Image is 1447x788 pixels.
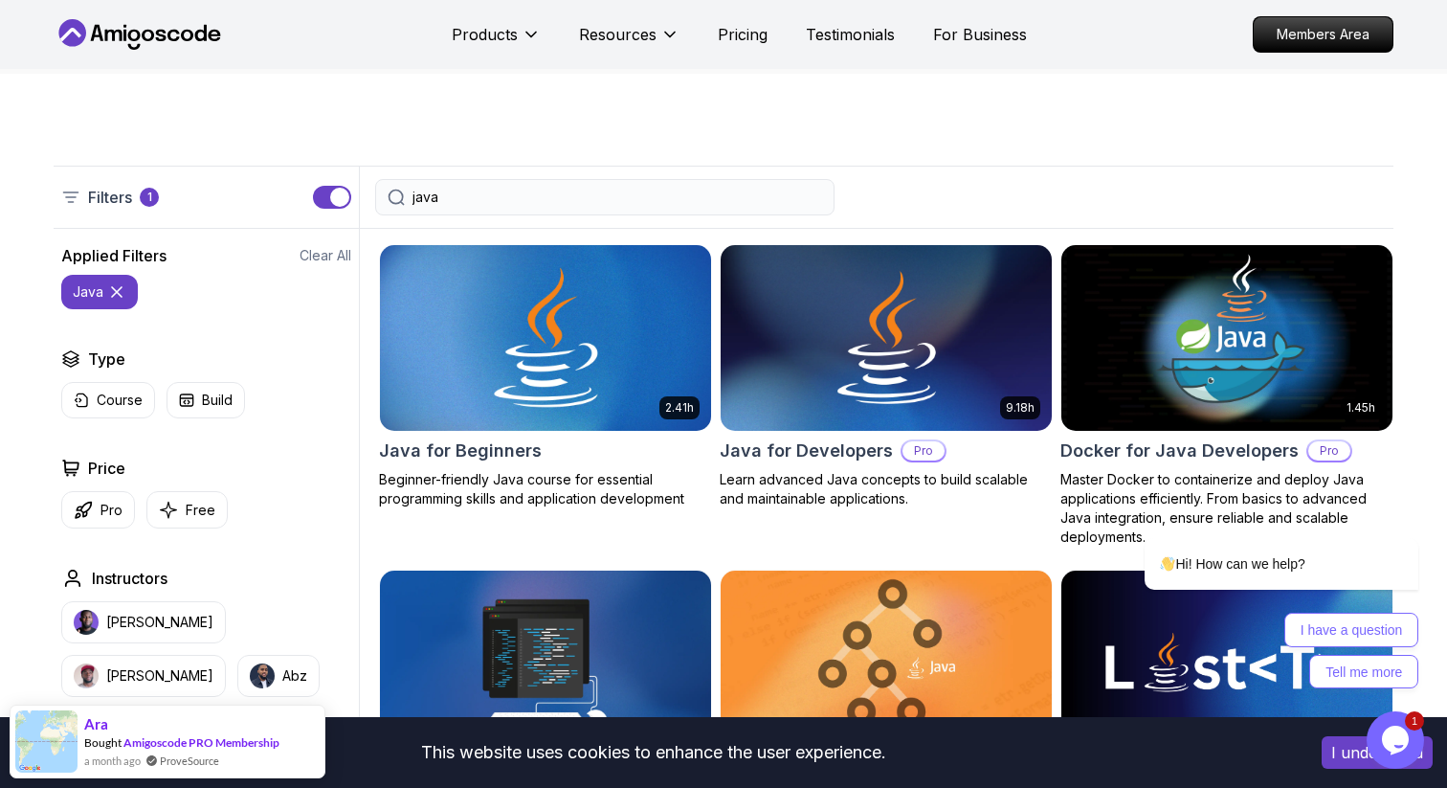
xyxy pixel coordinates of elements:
[933,23,1027,46] a: For Business
[61,491,135,529] button: Pro
[73,282,103,302] p: java
[379,244,712,508] a: Java for Beginners card2.41hJava for BeginnersBeginner-friendly Java course for essential program...
[106,613,213,632] p: [PERSON_NAME]
[1254,17,1392,52] p: Members Area
[106,666,213,686] p: [PERSON_NAME]
[100,501,122,520] p: Pro
[721,571,1052,756] img: Java Data Structures card
[579,23,657,46] p: Resources
[74,664,99,688] img: instructor img
[160,753,219,769] a: ProveSource
[123,735,279,750] a: Amigoscode PRO Membership
[84,716,108,732] span: Ara
[579,23,679,61] button: Resources
[902,441,945,461] p: Pro
[1060,438,1299,464] h2: Docker for Java Developers
[1060,244,1393,547] a: Docker for Java Developers card1.45hDocker for Java DevelopersProMaster Docker to containerize an...
[1060,470,1393,547] p: Master Docker to containerize and deploy Java applications efficiently. From basics to advanced J...
[665,400,694,416] p: 2.41h
[720,438,893,464] h2: Java for Developers
[1061,571,1392,756] img: Java Generics card
[147,190,152,205] p: 1
[1367,711,1428,769] iframe: chat widget
[84,753,141,769] span: a month ago
[202,391,233,410] p: Build
[61,244,167,267] h2: Applied Filters
[61,655,226,697] button: instructor img[PERSON_NAME]
[412,188,822,207] input: Search Java, React, Spring boot ...
[97,391,143,410] p: Course
[92,567,167,590] h2: Instructors
[718,23,768,46] a: Pricing
[61,601,226,643] button: instructor img[PERSON_NAME]
[88,186,132,209] p: Filters
[1322,736,1433,769] button: Accept cookies
[1083,365,1428,702] iframe: chat widget
[452,23,518,46] p: Products
[237,655,320,697] button: instructor imgAbz
[74,610,99,635] img: instructor img
[250,664,275,688] img: instructor img
[61,382,155,418] button: Course
[14,732,1293,774] div: This website uses cookies to enhance the user experience.
[186,501,215,520] p: Free
[379,470,712,508] p: Beginner-friendly Java course for essential programming skills and application development
[1253,16,1393,53] a: Members Area
[84,735,122,750] span: Bought
[282,666,307,686] p: Abz
[167,382,245,418] button: Build
[300,246,351,265] button: Clear All
[88,457,125,480] h2: Price
[720,470,1053,508] p: Learn advanced Java concepts to build scalable and maintainable applications.
[1006,400,1035,416] p: 9.18h
[380,571,711,756] img: Java CLI Build card
[88,348,125,371] h2: Type
[146,491,228,529] button: Free
[720,244,1053,508] a: Java for Developers card9.18hJava for DevelopersProLearn advanced Java concepts to build scalable...
[721,245,1052,431] img: Java for Developers card
[379,438,542,464] h2: Java for Beginners
[1061,245,1392,431] img: Docker for Java Developers card
[806,23,895,46] a: Testimonials
[371,240,719,435] img: Java for Beginners card
[452,23,541,61] button: Products
[15,710,78,773] img: provesource social proof notification image
[61,275,138,309] button: java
